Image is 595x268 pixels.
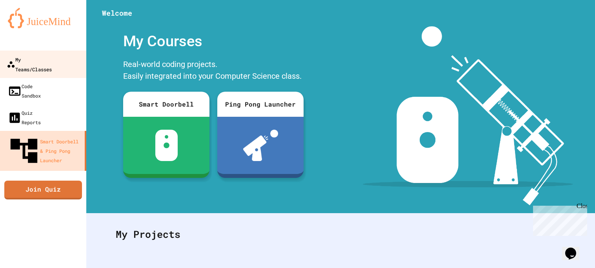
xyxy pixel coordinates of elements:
[155,130,178,161] img: sdb-white.svg
[562,237,587,260] iframe: chat widget
[530,203,587,236] iframe: chat widget
[3,3,54,50] div: Chat with us now!Close
[243,130,278,161] img: ppl-with-ball.png
[123,92,209,117] div: Smart Doorbell
[4,181,82,199] a: Join Quiz
[8,135,82,167] div: Smart Doorbell & Ping Pong Launcher
[363,26,573,205] img: banner-image-my-projects.png
[8,8,78,28] img: logo-orange.svg
[217,92,304,117] div: Ping Pong Launcher
[8,81,41,100] div: Code Sandbox
[119,26,308,56] div: My Courses
[8,108,41,127] div: Quiz Reports
[108,219,573,250] div: My Projects
[119,56,308,86] div: Real-world coding projects. Easily integrated into your Computer Science class.
[7,54,52,74] div: My Teams/Classes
